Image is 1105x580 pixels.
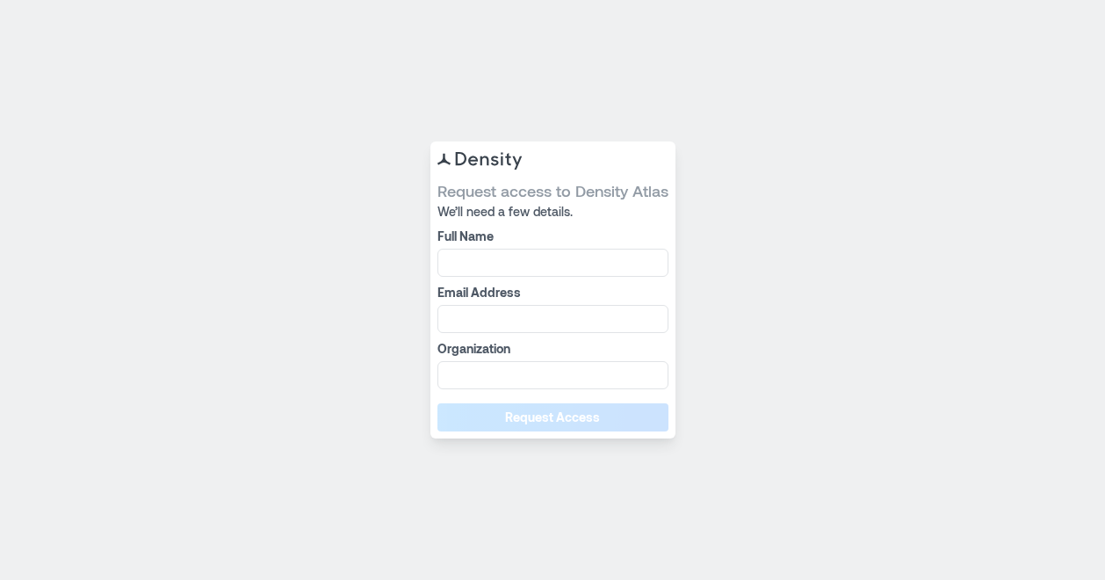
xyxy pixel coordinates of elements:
[437,203,668,221] span: We’ll need a few details.
[437,403,668,431] button: Request Access
[437,284,665,301] label: Email Address
[437,180,668,201] span: Request access to Density Atlas
[505,409,600,426] span: Request Access
[437,340,665,358] label: Organization
[437,228,665,245] label: Full Name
